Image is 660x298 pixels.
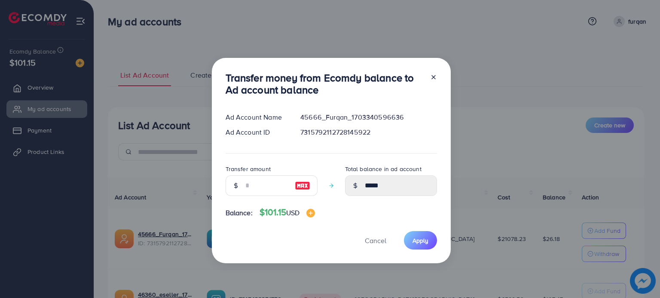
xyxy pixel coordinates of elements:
[404,231,437,250] button: Apply
[226,165,271,173] label: Transfer amount
[293,112,443,122] div: 45666_Furqan_1703340596636
[295,181,310,191] img: image
[226,208,253,218] span: Balance:
[286,208,299,217] span: USD
[365,236,386,245] span: Cancel
[354,231,397,250] button: Cancel
[260,207,315,218] h4: $101.15
[226,72,423,96] h3: Transfer money from Ecomdy balance to Ad account balance
[293,127,443,137] div: 7315792112728145922
[219,127,294,137] div: Ad Account ID
[219,112,294,122] div: Ad Account Name
[412,236,428,245] span: Apply
[345,165,422,173] label: Total balance in ad account
[306,209,315,217] img: image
